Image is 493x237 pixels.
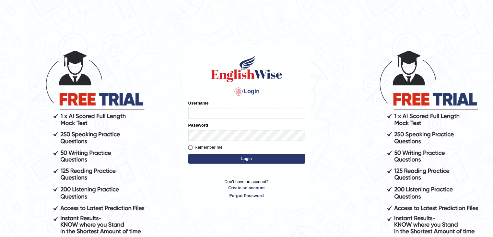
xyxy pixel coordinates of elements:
a: Create an account [188,185,305,191]
label: Password [188,122,208,128]
h4: Login [188,86,305,97]
label: Remember me [188,144,223,151]
label: Username [188,100,209,106]
a: Forgot Password [188,193,305,199]
button: Login [188,154,305,164]
input: Remember me [188,145,193,150]
p: Don't have an account? [188,179,305,199]
img: Logo of English Wise sign in for intelligent practice with AI [210,54,284,83]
